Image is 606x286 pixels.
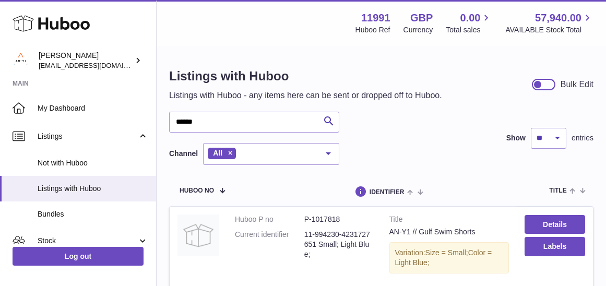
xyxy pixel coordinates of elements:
label: Show [506,133,526,143]
a: 57,940.00 AVAILABLE Stock Total [505,11,593,35]
p: Listings with Huboo - any items here can be sent or dropped off to Huboo. [169,90,442,101]
span: Bundles [38,209,148,219]
span: entries [572,133,593,143]
span: Not with Huboo [38,158,148,168]
span: title [549,187,566,194]
strong: GBP [410,11,433,25]
span: All [213,149,222,157]
span: Listings with Huboo [38,184,148,194]
dd: 11-994230-4231727651 Small; Light Blue; [304,230,374,259]
span: Total sales [446,25,492,35]
span: Huboo no [180,187,214,194]
span: Listings [38,132,137,141]
div: [PERSON_NAME] [39,51,133,70]
span: identifier [370,189,405,196]
button: Labels [525,237,585,256]
strong: Title [389,214,509,227]
span: Stock [38,236,137,246]
span: [EMAIL_ADDRESS][DOMAIN_NAME] [39,61,153,69]
div: AN-Y1 // Gulf Swim Shorts [389,227,509,237]
span: Size = Small; [425,248,468,257]
label: Channel [169,149,198,159]
dt: Huboo P no [235,214,304,224]
img: AN-Y1 // Gulf Swim Shorts [177,214,219,256]
strong: 11991 [361,11,390,25]
span: AVAILABLE Stock Total [505,25,593,35]
img: info@an-y1.com [13,53,28,68]
div: Bulk Edit [561,79,593,90]
span: 57,940.00 [535,11,581,25]
dt: Current identifier [235,230,304,259]
span: 0.00 [460,11,481,25]
h1: Listings with Huboo [169,68,442,85]
span: Color = Light Blue; [395,248,492,267]
a: Details [525,215,585,234]
a: 0.00 Total sales [446,11,492,35]
dd: P-1017818 [304,214,374,224]
div: Currency [403,25,433,35]
a: Log out [13,247,144,266]
div: Variation: [389,242,509,273]
span: My Dashboard [38,103,148,113]
div: Huboo Ref [355,25,390,35]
